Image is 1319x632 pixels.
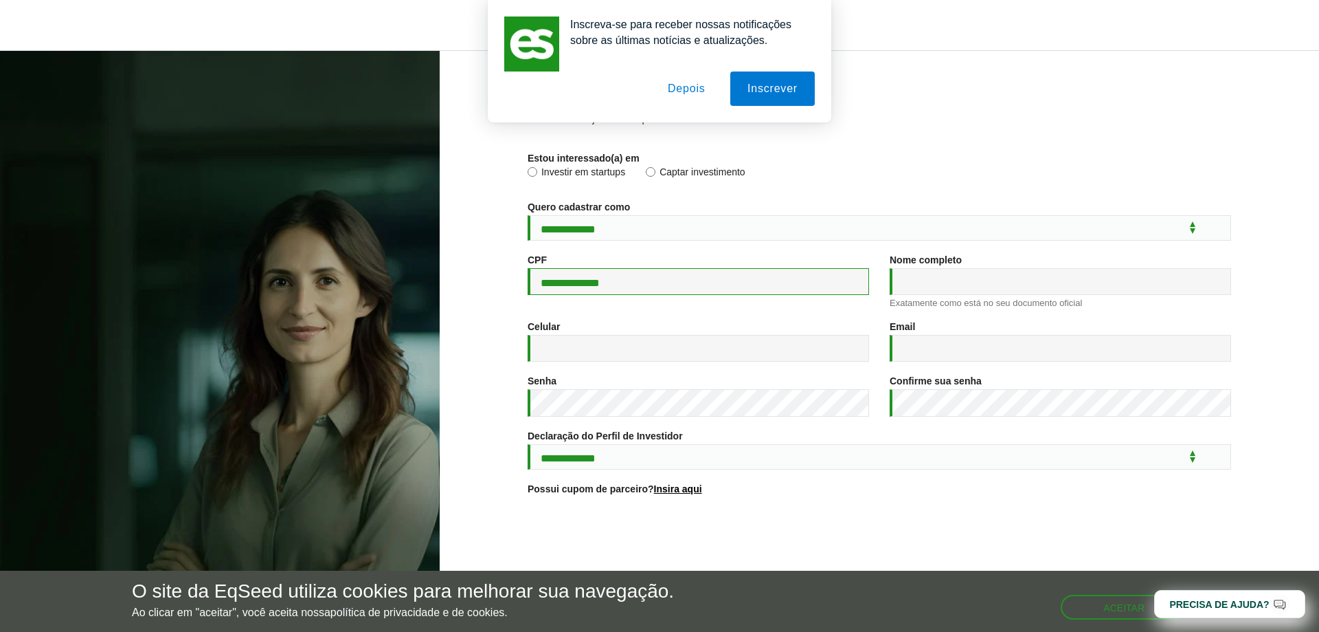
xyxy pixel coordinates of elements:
label: Quero cadastrar como [528,202,630,212]
label: CPF [528,255,547,265]
p: Ao clicar em "aceitar", você aceita nossa . [132,606,674,619]
label: Estou interessado(a) em [528,153,640,163]
a: política de privacidade e de cookies [330,607,505,618]
a: Insira aqui [654,484,702,494]
label: Possui cupom de parceiro? [528,484,702,494]
button: Inscrever [730,72,815,106]
label: Nome completo [890,255,962,265]
label: Senha [528,376,556,386]
label: Email [890,322,915,331]
button: Depois [651,72,723,106]
iframe: reCAPTCHA [775,511,984,565]
label: Captar investimento [646,167,745,181]
input: Captar investimento [646,167,655,177]
button: Aceitar [1061,595,1187,620]
div: Exatamente como está no seu documento oficial [890,298,1231,307]
h5: O site da EqSeed utiliza cookies para melhorar sua navegação. [132,581,674,602]
input: Investir em startups [528,167,537,177]
label: Investir em startups [528,167,625,181]
label: Celular [528,322,560,331]
label: Confirme sua senha [890,376,982,386]
label: Declaração do Perfil de Investidor [528,431,683,441]
img: notification icon [504,17,559,72]
div: Inscreva-se para receber nossas notificações sobre as últimas notícias e atualizações. [559,17,815,48]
